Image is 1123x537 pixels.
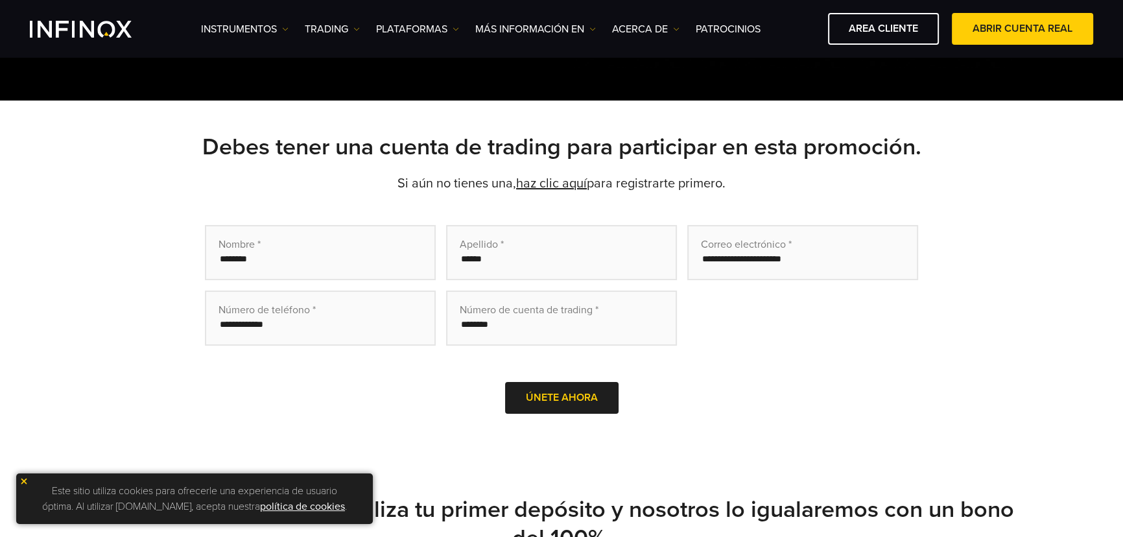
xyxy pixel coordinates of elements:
[828,13,939,45] a: AREA CLIENTE
[475,21,596,37] a: Más información en
[23,480,366,518] p: Este sitio utiliza cookies para ofrecerle una experiencia de usuario óptima. Al utilizar [DOMAIN_...
[612,21,680,37] a: ACERCA DE
[202,133,921,161] strong: Debes tener una cuenta de trading para participar en esta promoción.
[516,176,587,191] a: haz clic aquí
[260,500,345,513] a: política de cookies
[305,21,360,37] a: TRADING
[505,382,619,414] button: Únete ahora
[526,391,598,404] span: Únete ahora
[30,21,162,38] a: INFINOX Logo
[376,21,459,37] a: PLATAFORMAS
[19,477,29,486] img: yellow close icon
[201,21,289,37] a: Instrumentos
[108,174,1015,193] p: Si aún no tienes una, para registrarte primero.
[696,21,761,37] a: Patrocinios
[952,13,1093,45] a: ABRIR CUENTA REAL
